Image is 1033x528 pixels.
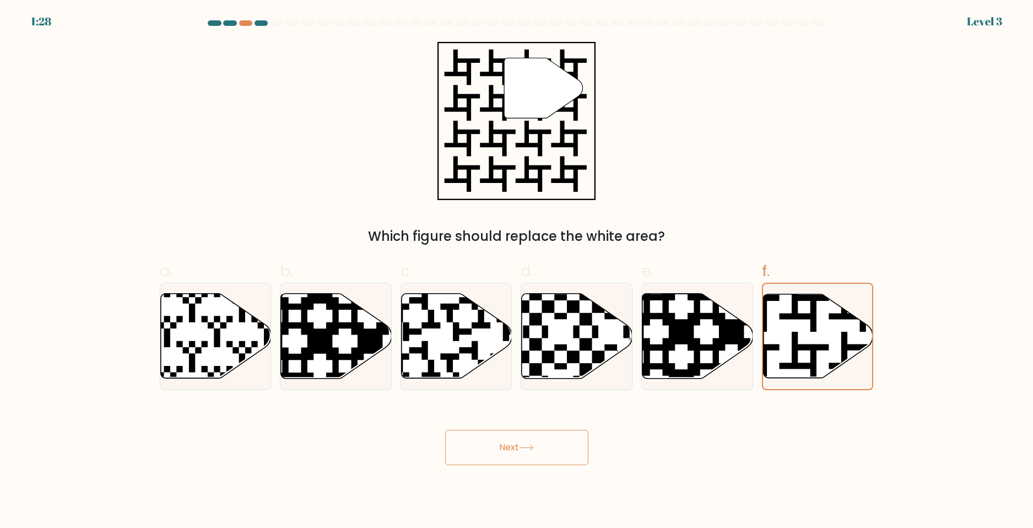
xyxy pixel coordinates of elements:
span: e. [641,260,653,282]
div: 1:28 [31,13,51,30]
span: d. [521,260,534,282]
span: f. [762,260,770,282]
div: Which figure should replace the white area? [166,227,867,246]
button: Next [445,430,588,465]
span: b. [280,260,293,282]
div: Level 3 [967,13,1002,30]
span: c. [401,260,413,282]
g: " [504,58,583,118]
span: a. [160,260,173,282]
